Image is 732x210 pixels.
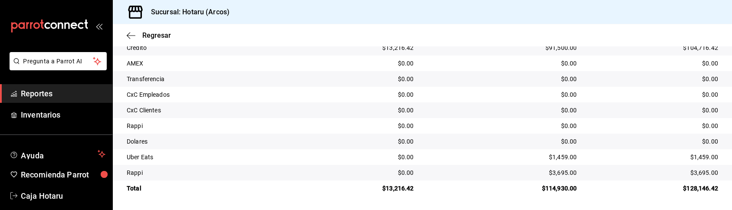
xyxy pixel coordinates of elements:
[127,75,293,83] div: Transferencia
[591,43,718,52] div: $104,716.42
[307,59,414,68] div: $0.00
[21,88,105,99] span: Reportes
[95,23,102,30] button: open_drawer_menu
[307,137,414,146] div: $0.00
[127,184,293,193] div: Total
[591,59,718,68] div: $0.00
[142,31,171,39] span: Regresar
[591,184,718,193] div: $128,146.42
[127,137,293,146] div: Dolares
[307,168,414,177] div: $0.00
[428,106,577,115] div: $0.00
[428,43,577,52] div: $91,500.00
[10,52,107,70] button: Pregunta a Parrot AI
[428,153,577,161] div: $1,459.00
[307,106,414,115] div: $0.00
[307,184,414,193] div: $13,216.42
[591,75,718,83] div: $0.00
[307,153,414,161] div: $0.00
[23,57,93,66] span: Pregunta a Parrot AI
[307,121,414,130] div: $0.00
[591,106,718,115] div: $0.00
[127,121,293,130] div: Rappi
[127,168,293,177] div: Rappi
[127,59,293,68] div: AMEX
[428,59,577,68] div: $0.00
[127,90,293,99] div: CxC Empleados
[144,7,230,17] h3: Sucursal: Hotaru (Arcos)
[591,168,718,177] div: $3,695.00
[127,153,293,161] div: Uber Eats
[127,43,293,52] div: Credito
[307,43,414,52] div: $13,216.42
[21,149,94,159] span: Ayuda
[428,184,577,193] div: $114,930.00
[591,121,718,130] div: $0.00
[307,90,414,99] div: $0.00
[428,121,577,130] div: $0.00
[307,75,414,83] div: $0.00
[6,63,107,72] a: Pregunta a Parrot AI
[127,31,171,39] button: Regresar
[21,190,105,202] span: Caja Hotaru
[428,75,577,83] div: $0.00
[21,109,105,121] span: Inventarios
[591,90,718,99] div: $0.00
[428,137,577,146] div: $0.00
[591,137,718,146] div: $0.00
[127,106,293,115] div: CxC Clientes
[428,168,577,177] div: $3,695.00
[428,90,577,99] div: $0.00
[21,169,105,180] span: Recomienda Parrot
[591,153,718,161] div: $1,459.00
